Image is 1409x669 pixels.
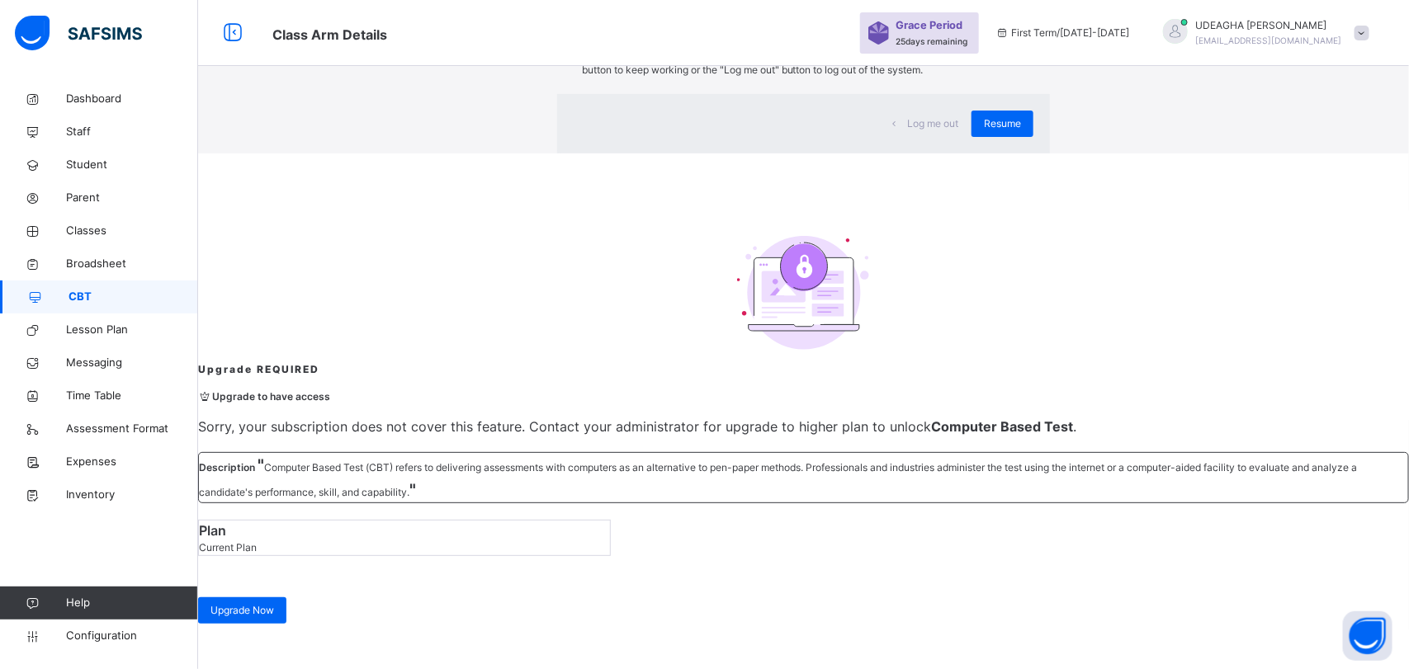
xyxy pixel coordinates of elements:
span: Staff [66,124,198,140]
div: UDEAGHAELIZABETH [1147,18,1378,48]
span: Computer Based Test (CBT) refers to delivering assessments with computers as an alternative to pe... [199,461,1357,498]
span: 25 days remaining [896,36,967,46]
span: Student [66,157,198,173]
span: " [258,455,264,475]
span: Help [66,595,197,611]
b: Computer Based Test [931,418,1073,435]
span: Dashboard [66,91,198,107]
span: Broadsheet [66,256,198,272]
span: Class Arm Details [272,26,387,43]
span: Messaging [66,355,198,371]
button: Open asap [1343,611,1392,661]
span: Upgrade Now [210,603,274,618]
span: Lesson Plan [66,322,198,338]
span: Upgrade REQUIRED [198,363,319,375]
span: Description [199,461,255,473]
span: Parent [66,190,198,206]
span: " [409,480,416,500]
span: Grace Period [896,17,962,33]
img: safsims [15,16,142,50]
span: session/term information [995,26,1130,40]
span: Plan [199,522,226,539]
span: Assessment Format [66,421,198,437]
span: Expenses [66,454,198,470]
span: Upgrade to have access [198,390,330,403]
span: UDEAGHA [PERSON_NAME] [1196,18,1342,33]
span: Resume [984,116,1021,131]
span: Classes [66,223,198,239]
span: Sorry, your subscription does not cover this feature. Contact your administrator for upgrade to h... [198,418,1076,435]
span: Time Table [66,388,198,404]
span: Log me out [907,116,958,131]
span: Configuration [66,628,197,644]
span: Inventory [66,487,198,503]
img: upgrade.6110063f93bfcd33cea47338b18df3b1.svg [737,236,871,350]
span: [EMAIL_ADDRESS][DOMAIN_NAME] [1196,35,1342,45]
img: sticker-purple.71386a28dfed39d6af7621340158ba97.svg [868,21,889,45]
span: CBT [69,289,198,305]
span: Current Plan [199,541,257,554]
